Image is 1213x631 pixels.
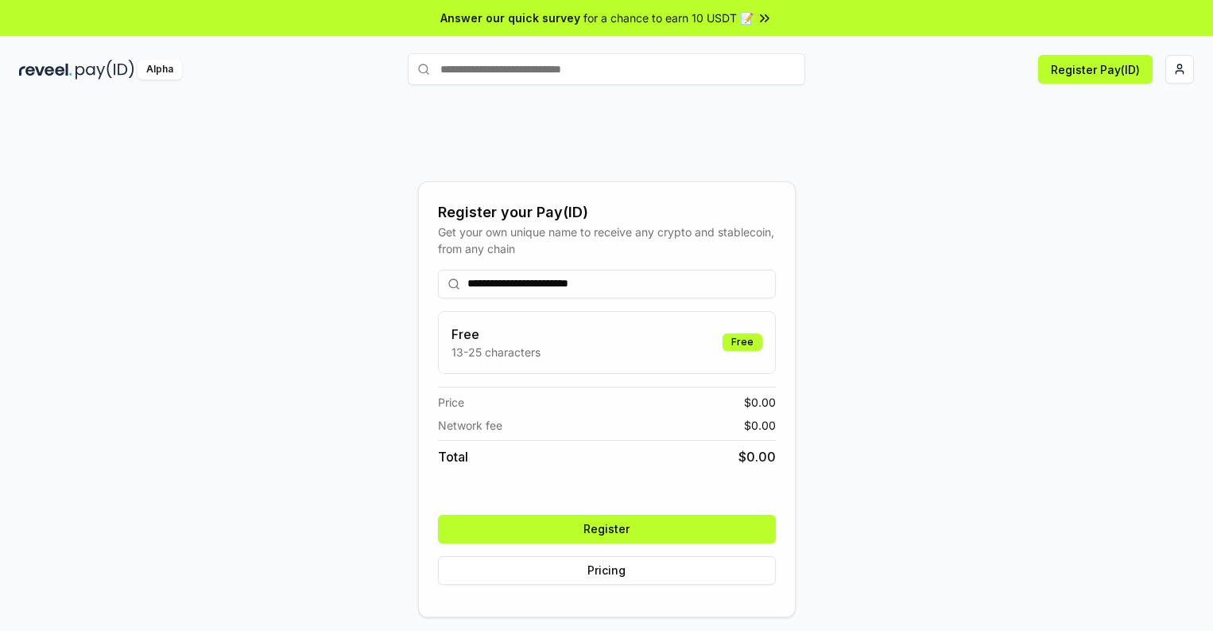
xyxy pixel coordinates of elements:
[744,394,776,411] span: $ 0.00
[1038,55,1153,84] button: Register Pay(ID)
[744,417,776,434] span: $ 0.00
[438,394,464,411] span: Price
[138,60,182,80] div: Alpha
[438,556,776,585] button: Pricing
[723,333,762,351] div: Free
[583,10,754,26] span: for a chance to earn 10 USDT 📝
[451,325,541,344] h3: Free
[438,201,776,224] div: Register your Pay(ID)
[19,60,72,80] img: reveel_dark
[76,60,134,80] img: pay_id
[438,447,468,466] span: Total
[440,10,580,26] span: Answer our quick survey
[438,224,776,257] div: Get your own unique name to receive any crypto and stablecoin, from any chain
[438,417,502,434] span: Network fee
[451,344,541,360] p: 13-25 characters
[438,515,776,543] button: Register
[738,447,776,466] span: $ 0.00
